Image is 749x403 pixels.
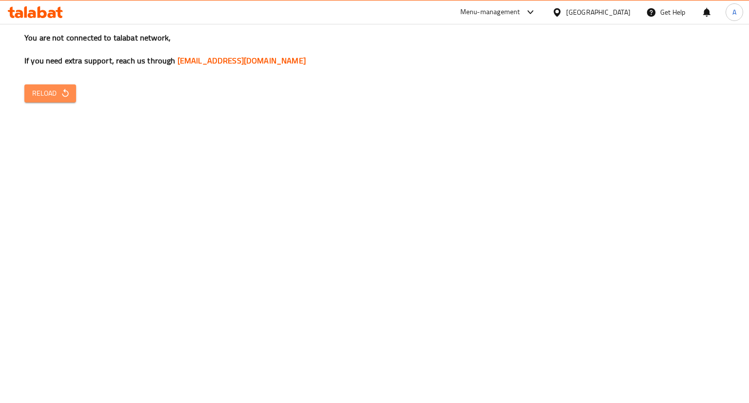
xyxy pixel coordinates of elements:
[732,7,736,18] span: A
[566,7,631,18] div: [GEOGRAPHIC_DATA]
[32,87,68,100] span: Reload
[24,84,76,102] button: Reload
[460,6,520,18] div: Menu-management
[24,32,725,66] h3: You are not connected to talabat network, If you need extra support, reach us through
[177,53,306,68] a: [EMAIL_ADDRESS][DOMAIN_NAME]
